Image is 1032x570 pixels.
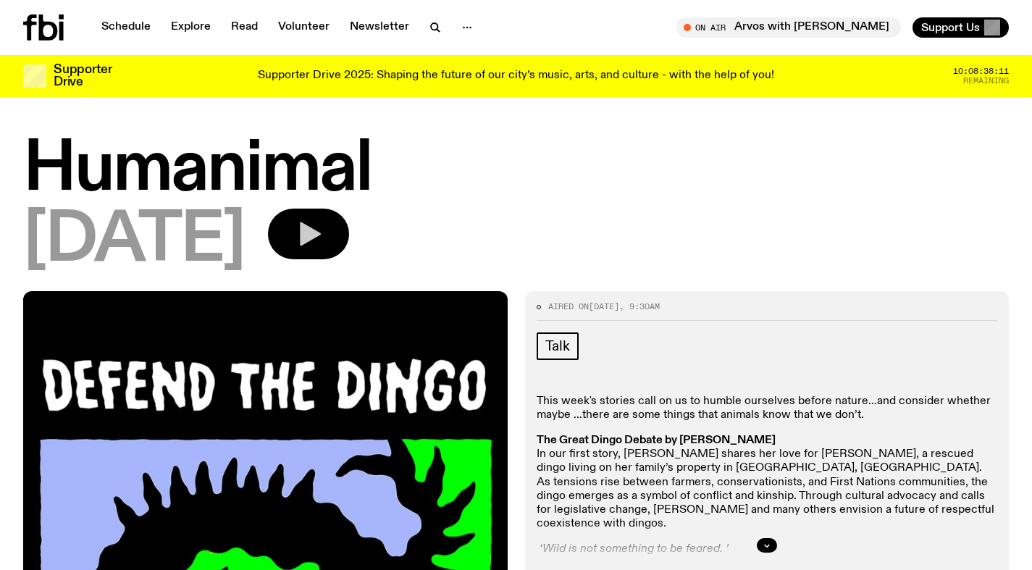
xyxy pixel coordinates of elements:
button: On AirArvos with [PERSON_NAME] [676,17,901,38]
span: Remaining [963,77,1009,85]
a: Schedule [93,17,159,38]
a: Explore [162,17,219,38]
a: Newsletter [341,17,418,38]
a: Talk [537,332,579,360]
span: Talk [545,338,570,354]
span: , 9:30am [619,301,660,312]
p: In our first story, [PERSON_NAME] shares her love for [PERSON_NAME], a rescued dingo living on he... [537,434,998,531]
span: 10:08:38:11 [953,67,1009,75]
strong: The Great Dingo Debate by [PERSON_NAME] [537,435,776,446]
h1: Humanimal [23,138,1009,203]
a: Volunteer [269,17,338,38]
span: [DATE] [589,301,619,312]
span: Aired on [548,301,589,312]
button: Support Us [913,17,1009,38]
span: Support Us [921,21,980,34]
h3: Supporter Drive [54,64,112,88]
p: This week's stories call on us to humble ourselves before nature…and consider whether maybe …ther... [537,395,998,422]
a: Read [222,17,267,38]
span: [DATE] [23,209,245,274]
p: Supporter Drive 2025: Shaping the future of our city’s music, arts, and culture - with the help o... [258,70,774,83]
